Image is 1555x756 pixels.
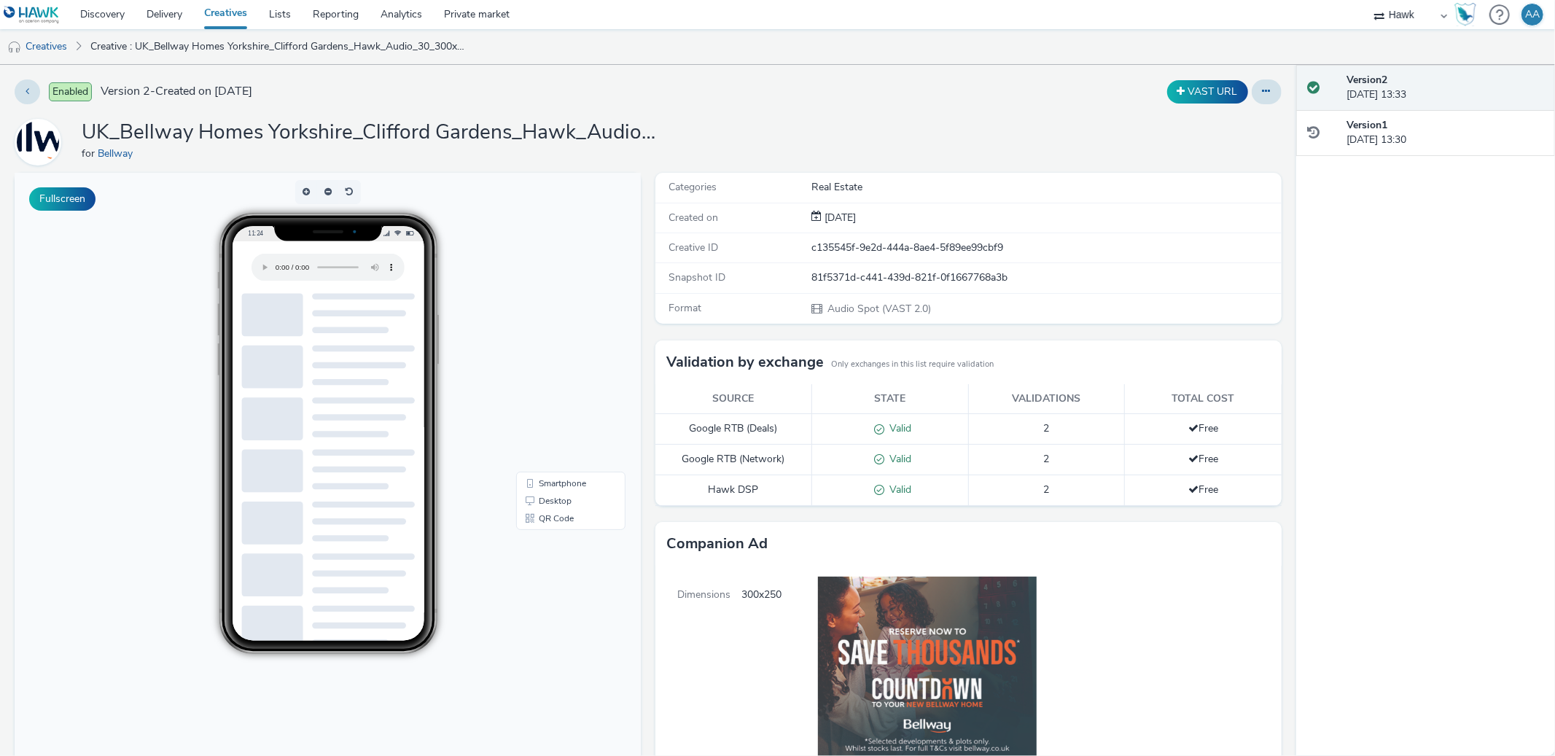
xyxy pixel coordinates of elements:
[524,324,557,332] span: Desktop
[811,384,968,414] th: State
[1347,73,1543,103] div: [DATE] 13:33
[504,319,608,337] li: Desktop
[17,121,59,163] img: Bellway
[1454,3,1482,26] a: Hawk Academy
[669,211,718,225] span: Created on
[811,180,1279,195] div: Real Estate
[884,483,911,496] span: Valid
[831,359,994,370] small: Only exchanges in this list require validation
[524,306,572,315] span: Smartphone
[83,29,472,64] a: Creative : UK_Bellway Homes Yorkshire_Clifford Gardens_Hawk_Audio_30_300x250_08.09.2025
[1347,73,1387,87] strong: Version 2
[82,119,665,147] h1: UK_Bellway Homes Yorkshire_Clifford Gardens_Hawk_Audio_30_300x250_08.09.2025
[811,270,1279,285] div: 81f5371d-c441-439d-821f-0f1667768a3b
[504,337,608,354] li: QR Code
[1167,80,1248,104] button: VAST URL
[504,302,608,319] li: Smartphone
[1525,4,1540,26] div: AA
[82,147,98,160] span: for
[1188,452,1218,466] span: Free
[655,414,812,445] td: Google RTB (Deals)
[669,301,701,315] span: Format
[1454,3,1476,26] img: Hawk Academy
[884,421,911,435] span: Valid
[4,6,60,24] img: undefined Logo
[7,40,22,55] img: audio
[1043,483,1049,496] span: 2
[826,302,931,316] span: Audio Spot (VAST 2.0)
[1347,118,1543,148] div: [DATE] 13:30
[49,82,92,101] span: Enabled
[811,241,1279,255] div: c135545f-9e2d-444a-8ae4-5f89ee99cbf9
[524,341,559,350] span: QR Code
[822,211,856,225] div: Creation 08 September 2025, 13:30
[666,533,768,555] h3: Companion Ad
[1188,483,1218,496] span: Free
[655,384,812,414] th: Source
[655,445,812,475] td: Google RTB (Network)
[968,384,1125,414] th: Validations
[101,83,252,100] span: Version 2 - Created on [DATE]
[233,56,249,64] span: 11:24
[29,187,96,211] button: Fullscreen
[655,475,812,505] td: Hawk DSP
[1347,118,1387,132] strong: Version 1
[1125,384,1282,414] th: Total cost
[1043,421,1049,435] span: 2
[1188,421,1218,435] span: Free
[884,452,911,466] span: Valid
[669,241,718,254] span: Creative ID
[15,135,67,149] a: Bellway
[822,211,856,225] span: [DATE]
[98,147,139,160] a: Bellway
[666,351,824,373] h3: Validation by exchange
[1164,80,1252,104] div: Duplicate the creative as a VAST URL
[669,270,725,284] span: Snapshot ID
[1043,452,1049,466] span: 2
[669,180,717,194] span: Categories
